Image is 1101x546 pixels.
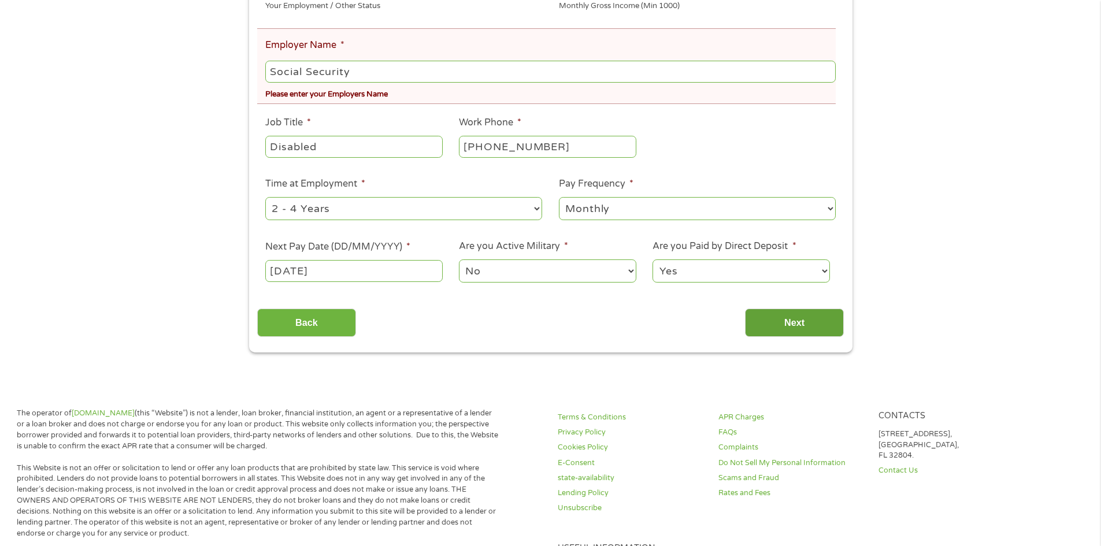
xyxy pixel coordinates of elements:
[72,408,135,418] a: [DOMAIN_NAME]
[718,488,865,499] a: Rates and Fees
[558,412,705,423] a: Terms & Conditions
[265,39,344,51] label: Employer Name
[558,427,705,438] a: Privacy Policy
[265,178,365,190] label: Time at Employment
[558,473,705,484] a: state-availability
[558,442,705,453] a: Cookies Policy
[459,117,521,129] label: Work Phone
[265,85,835,101] div: Please enter your Employers Name
[718,412,865,423] a: APR Charges
[745,309,844,337] input: Next
[559,178,633,190] label: Pay Frequency
[718,473,865,484] a: Scams and Fraud
[17,408,499,452] p: The operator of (this “Website”) is not a lender, loan broker, financial institution, an agent or...
[718,427,865,438] a: FAQs
[878,429,1025,462] p: [STREET_ADDRESS], [GEOGRAPHIC_DATA], FL 32804.
[558,503,705,514] a: Unsubscribe
[257,309,356,337] input: Back
[878,465,1025,476] a: Contact Us
[265,260,442,282] input: ---Click Here for Calendar ---
[558,488,705,499] a: Lending Policy
[459,240,568,252] label: Are you Active Military
[558,458,705,469] a: E-Consent
[265,61,835,83] input: Walmart
[17,463,499,539] p: This Website is not an offer or solicitation to lend or offer any loan products that are prohibit...
[265,241,410,253] label: Next Pay Date (DD/MM/YYYY)
[265,117,311,129] label: Job Title
[653,240,796,252] label: Are you Paid by Direct Deposit
[718,458,865,469] a: Do Not Sell My Personal Information
[265,136,442,158] input: Cashier
[718,442,865,453] a: Complaints
[459,136,636,158] input: (231) 754-4010
[878,411,1025,422] h4: Contacts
